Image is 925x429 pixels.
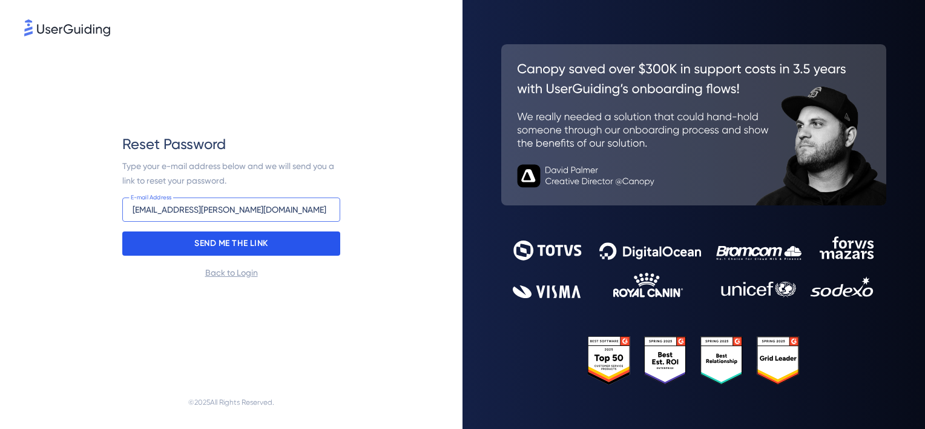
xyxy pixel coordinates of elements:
[122,198,340,222] input: john@example.com
[122,135,226,154] span: Reset Password
[188,395,274,410] span: © 2025 All Rights Reserved.
[588,336,800,385] img: 25303e33045975176eb484905ab012ff.svg
[122,161,336,185] span: Type your e-mail address below and we will send you a link to reset your password.
[205,268,258,278] a: Back to Login
[513,236,875,298] img: 9302ce2ac39453076f5bc0f2f2ca889b.svg
[194,234,268,253] p: SEND ME THE LINK
[24,19,110,36] img: 8faab4ba6bc7696a72372aa768b0286c.svg
[501,44,886,205] img: 26c0aa7c25a843aed4baddd2b5e0fa68.svg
